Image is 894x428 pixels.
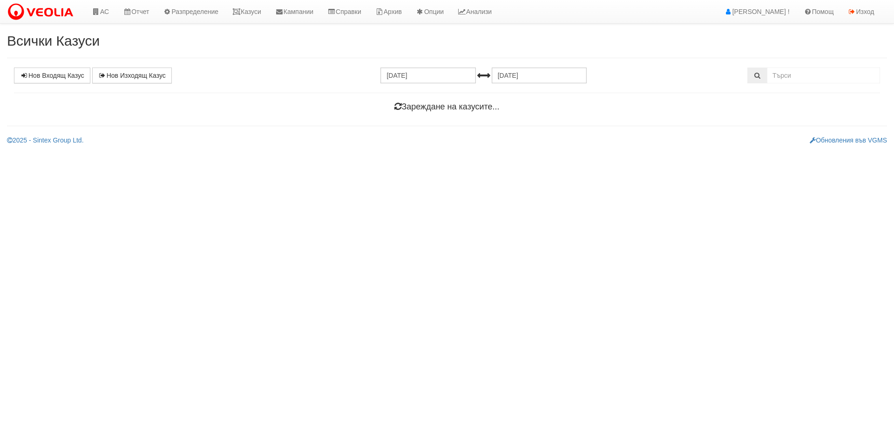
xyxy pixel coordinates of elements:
[810,136,887,144] a: Обновления във VGMS
[14,68,90,83] a: Нов Входящ Казус
[767,68,880,83] input: Търсене по Идентификатор, Бл/Вх/Ап, Тип, Описание, Моб. Номер, Имейл, Файл, Коментар,
[7,136,84,144] a: 2025 - Sintex Group Ltd.
[92,68,172,83] a: Нов Изходящ Казус
[7,2,78,22] img: VeoliaLogo.png
[14,102,880,112] h4: Зареждане на казусите...
[7,33,887,48] h2: Всички Казуси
